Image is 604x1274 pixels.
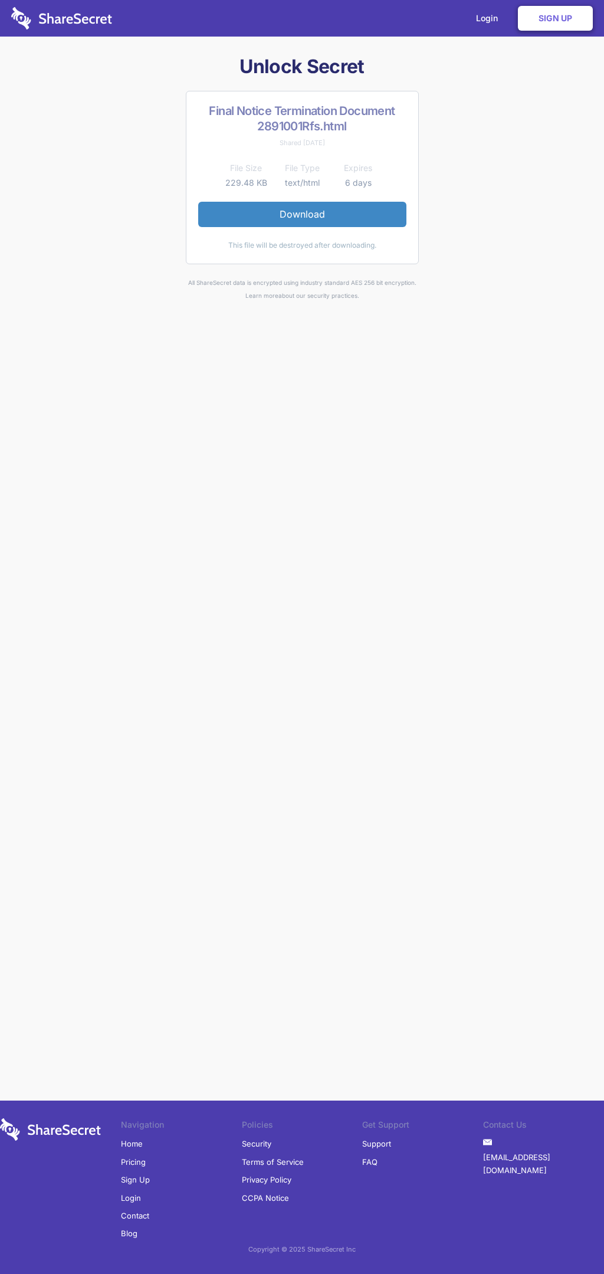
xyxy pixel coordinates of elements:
[362,1135,391,1152] a: Support
[274,176,330,190] td: text/html
[121,1171,150,1188] a: Sign Up
[121,1189,141,1207] a: Login
[121,1207,149,1224] a: Contact
[198,202,406,226] a: Download
[242,1135,271,1152] a: Security
[242,1153,304,1171] a: Terms of Service
[121,1118,242,1135] li: Navigation
[242,1189,289,1207] a: CCPA Notice
[121,1153,146,1171] a: Pricing
[218,176,274,190] td: 229.48 KB
[330,176,386,190] td: 6 days
[242,1171,291,1188] a: Privacy Policy
[198,103,406,134] h2: Final Notice Termination Document 2891001Rfs.html
[483,1118,604,1135] li: Contact Us
[362,1118,483,1135] li: Get Support
[121,1135,143,1152] a: Home
[198,239,406,252] div: This file will be destroyed after downloading.
[274,161,330,175] th: File Type
[121,1224,137,1242] a: Blog
[483,1148,604,1180] a: [EMAIL_ADDRESS][DOMAIN_NAME]
[518,6,593,31] a: Sign Up
[11,7,112,29] img: logo-wordmark-white-trans-d4663122ce5f474addd5e946df7df03e33cb6a1c49d2221995e7729f52c070b2.svg
[198,136,406,149] div: Shared [DATE]
[362,1153,377,1171] a: FAQ
[218,161,274,175] th: File Size
[245,292,278,299] a: Learn more
[242,1118,363,1135] li: Policies
[330,161,386,175] th: Expires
